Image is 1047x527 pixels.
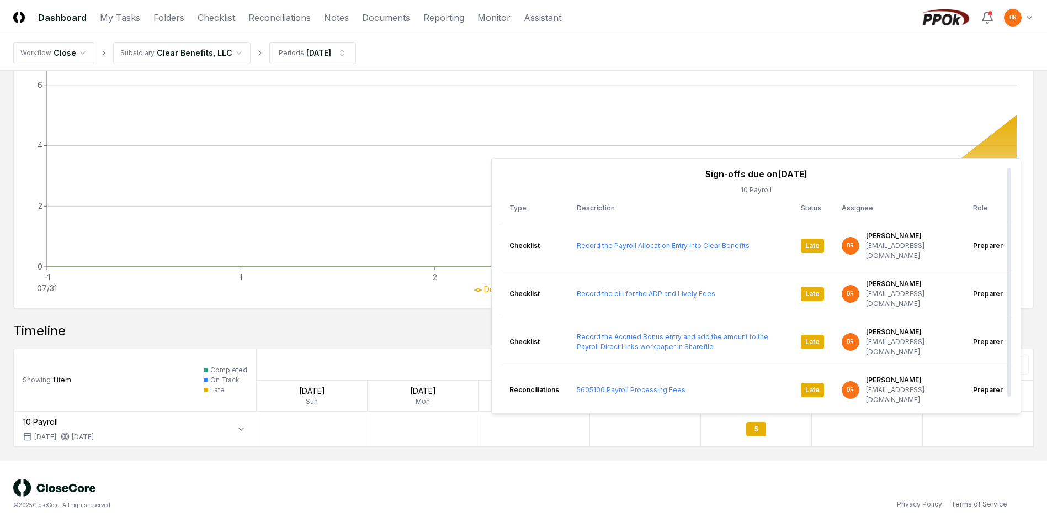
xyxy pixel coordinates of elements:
[210,375,240,385] div: On Track
[13,42,356,64] nav: breadcrumb
[423,11,464,24] a: Reporting
[479,397,589,407] div: Tue
[153,11,184,24] a: Folders
[23,376,51,384] span: Showing
[38,262,42,271] tspan: 0
[257,397,367,407] div: Sun
[38,201,42,210] tspan: 2
[1009,13,1017,22] span: BR
[1003,8,1023,28] button: BR
[279,48,304,58] div: Periods
[120,48,155,58] div: Subsidiary
[13,479,96,497] img: logo
[210,385,225,395] div: Late
[368,397,478,407] div: Mon
[368,385,478,397] div: [DATE]
[61,432,94,442] div: [DATE]
[198,11,235,24] a: Checklist
[100,11,140,24] a: My Tasks
[240,272,242,282] tspan: 1
[524,11,561,24] a: Assistant
[44,272,50,282] tspan: -1
[257,385,367,397] div: [DATE]
[210,365,247,375] div: Completed
[34,432,56,442] span: [DATE]
[13,12,25,23] img: Logo
[897,499,942,509] a: Privacy Policy
[13,322,1034,340] div: Timeline
[484,284,503,294] span: Dues
[38,80,42,89] tspan: 6
[501,366,568,414] td: Reconciliations
[951,499,1007,509] a: Terms of Service
[23,416,94,428] div: 10 Payroll
[479,385,589,397] div: [DATE]
[13,501,524,509] div: © 2025 CloseCore. All rights reserved.
[324,11,349,24] a: Notes
[38,140,42,150] tspan: 4
[306,47,331,59] div: [DATE]
[964,366,1012,414] td: preparer
[746,422,766,436] div: 5
[23,375,71,385] div: 1 item
[477,11,511,24] a: Monitor
[362,11,410,24] a: Documents
[38,11,87,24] a: Dashboard
[919,9,972,27] img: PPOk logo
[20,48,51,58] div: Workflow
[248,11,311,24] a: Reconciliations
[269,42,356,64] button: Periods[DATE]
[433,272,437,282] tspan: 2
